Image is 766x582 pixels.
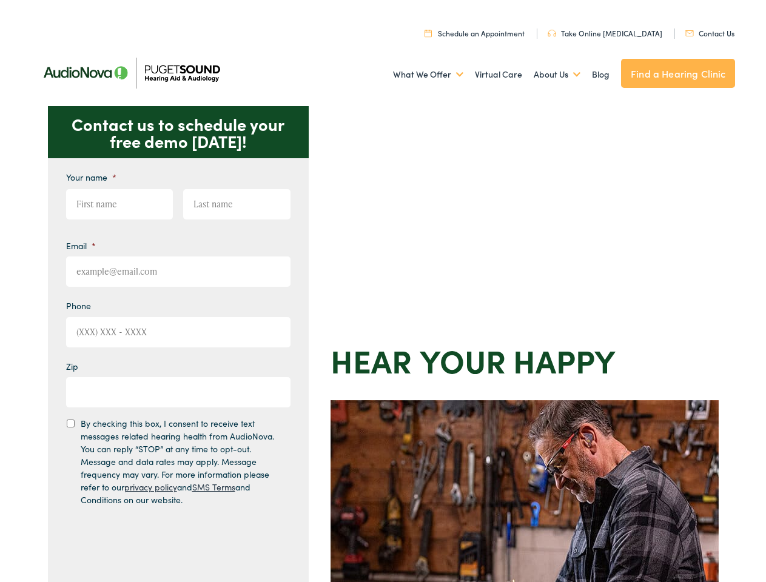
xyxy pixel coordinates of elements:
[331,338,412,382] strong: Hear
[393,52,463,97] a: What We Offer
[685,28,734,38] a: Contact Us
[621,59,735,88] a: Find a Hearing Clinic
[66,256,291,287] input: example@email.com
[420,338,616,382] strong: your Happy
[425,28,525,38] a: Schedule an Appointment
[192,481,235,493] a: SMS Terms
[66,240,96,251] label: Email
[548,28,662,38] a: Take Online [MEDICAL_DATA]
[475,52,522,97] a: Virtual Care
[548,30,556,37] img: utility icon
[66,317,291,347] input: (XXX) XXX - XXXX
[66,300,91,311] label: Phone
[124,481,177,493] a: privacy policy
[425,29,432,37] img: utility icon
[592,52,610,97] a: Blog
[685,30,694,36] img: utility icon
[534,52,580,97] a: About Us
[66,361,78,372] label: Zip
[81,417,280,506] label: By checking this box, I consent to receive text messages related hearing health from AudioNova. Y...
[183,189,291,219] input: Last name
[48,106,309,158] p: Contact us to schedule your free demo [DATE]!
[66,189,173,219] input: First name
[66,172,116,182] label: Your name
